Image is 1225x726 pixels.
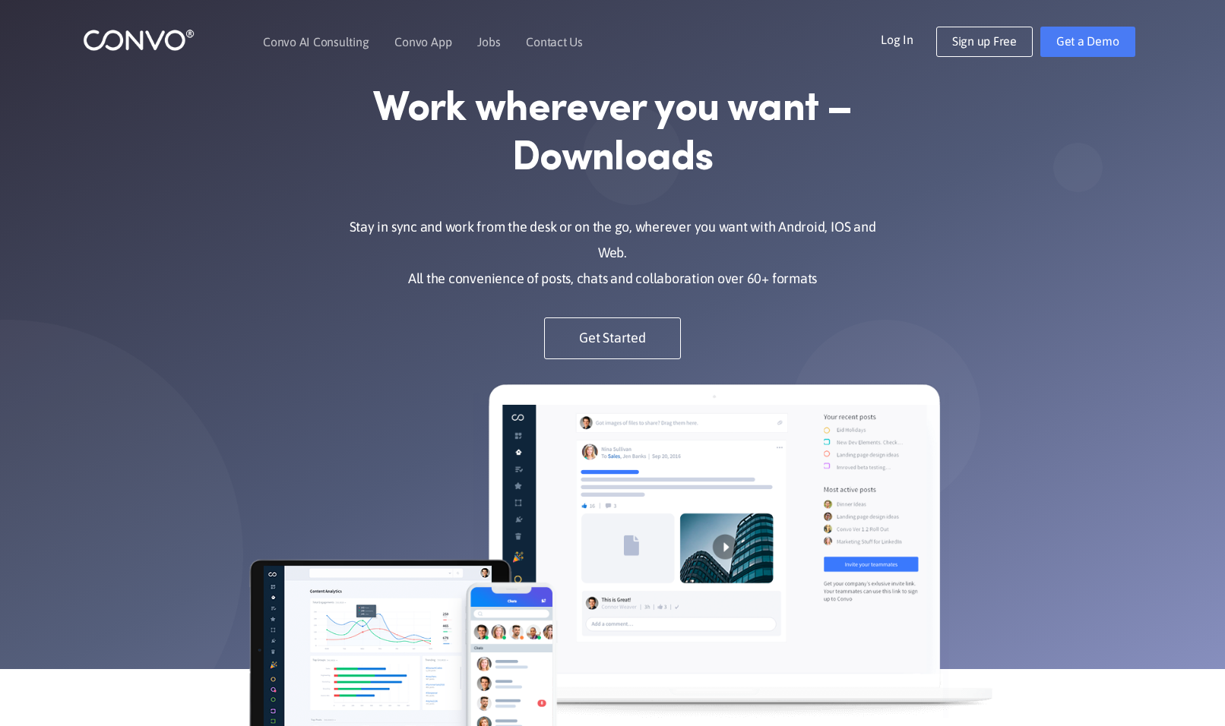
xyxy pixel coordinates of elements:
[1040,27,1135,57] a: Get a Demo
[526,36,583,48] a: Contact Us
[335,86,890,185] strong: Work wherever you want – Downloads
[83,28,195,52] img: logo_1.png
[1052,143,1103,193] img: shape_not_found
[263,36,369,48] a: Convo AI Consulting
[394,36,451,48] a: Convo App
[335,214,890,291] p: Stay in sync and work from the desk or on the go, wherever you want with Android, IOS and Web. Al...
[544,317,681,359] a: Get Started
[477,36,500,48] a: Jobs
[936,27,1033,57] a: Sign up Free
[881,27,936,51] a: Log In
